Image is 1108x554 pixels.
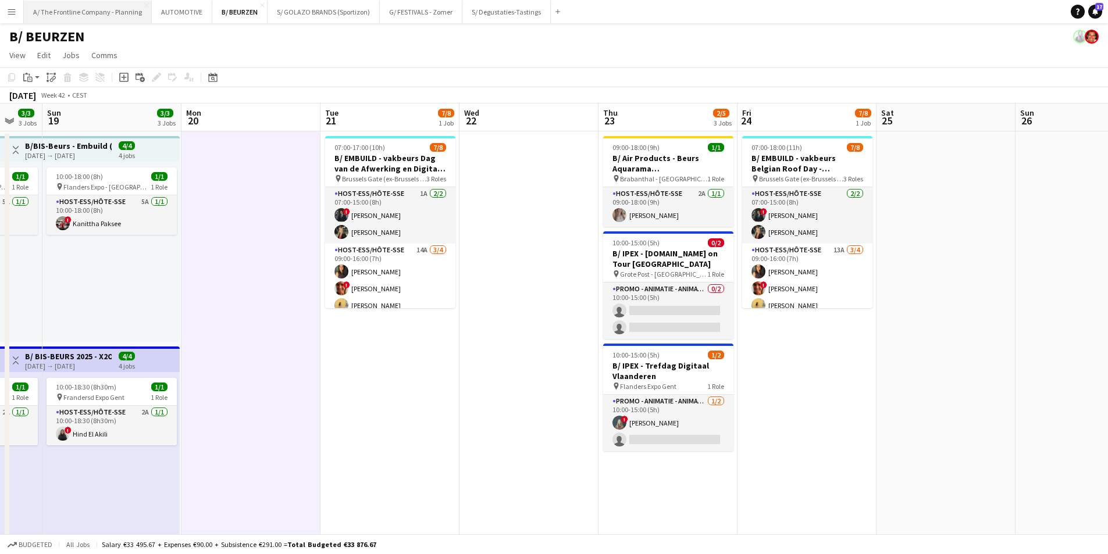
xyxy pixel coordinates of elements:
span: 21 [323,114,339,127]
span: 22 [462,114,479,127]
span: 4/4 [119,352,135,360]
button: S/ GOLAZO BRANDS (Sportizon) [268,1,380,23]
span: 0/2 [708,238,724,247]
span: Edit [37,50,51,60]
span: All jobs [64,540,92,549]
span: Total Budgeted €33 876.67 [287,540,376,549]
span: 26 [1018,114,1034,127]
span: 23 [601,114,618,127]
span: Brussels Gate (ex-Brussels Kart Expo) [342,174,426,183]
app-job-card: 09:00-18:00 (9h)1/1B/ Air Products - Beurs Aquarama [GEOGRAPHIC_DATA] Brabanthal - [GEOGRAPHIC_DA... [603,136,733,227]
span: 3 Roles [843,174,863,183]
span: Flanders Expo - [GEOGRAPHIC_DATA] [63,183,151,191]
span: Mon [186,108,201,118]
span: 3 Roles [426,174,446,183]
span: Grote Post - [GEOGRAPHIC_DATA] [620,270,707,278]
h3: B/ IPEX - Trefdag Digitaal Vlaanderen [603,360,733,381]
app-card-role: Host-ess/Hôte-sse1A2/207:00-15:00 (8h)![PERSON_NAME][PERSON_NAME] [325,187,455,244]
h3: B/ IPEX - [DOMAIN_NAME] on Tour [GEOGRAPHIC_DATA] [603,248,733,269]
span: 1 Role [151,393,168,402]
span: 4/4 [119,141,135,150]
app-card-role: Host-ess/Hôte-sse2A1/109:00-18:00 (9h)[PERSON_NAME] [603,187,733,227]
span: Wed [464,108,479,118]
span: 10:00-18:00 (8h) [56,172,103,181]
span: Jobs [62,50,80,60]
span: 1 Role [151,183,168,191]
span: 20 [184,114,201,127]
h1: B/ BEURZEN [9,28,84,45]
a: View [5,48,30,63]
span: 1 Role [707,270,724,278]
button: AUTOMOTIVE [152,1,212,23]
div: 1 Job [856,119,871,127]
span: Sat [881,108,894,118]
span: 7/8 [430,143,446,152]
span: Sun [1020,108,1034,118]
app-job-card: 10:00-18:30 (8h30m)1/1 Frandersd Expo Gent1 RoleHost-ess/Hôte-sse2A1/110:00-18:30 (8h30m)!Hind El... [47,378,177,445]
span: Thu [603,108,618,118]
span: Brussels Gate (ex-Brussels Kart Expo) [759,174,843,183]
app-card-role: Promo - Animatie - Animation0/210:00-15:00 (5h) [603,283,733,339]
div: 3 Jobs [158,119,176,127]
span: 3/3 [157,109,173,117]
span: ! [343,208,350,215]
span: 1/1 [708,143,724,152]
app-user-avatar: Tess Wouters [1073,30,1087,44]
span: ! [621,416,628,423]
span: 09:00-18:00 (9h) [612,143,660,152]
button: G/ FESTIVALS - Zomer [380,1,462,23]
span: 07:00-17:00 (10h) [334,143,385,152]
span: 1 Role [707,174,724,183]
app-job-card: 07:00-17:00 (10h)7/8B/ EMBUILD - vakbeurs Dag van de Afwerking en Digital - [GEOGRAPHIC_DATA] Bru... [325,136,455,308]
span: 3/3 [18,109,34,117]
app-card-role: Host-ess/Hôte-sse5A1/110:00-18:00 (8h)!Kanittha Paksee [47,195,177,235]
span: 1/1 [12,172,28,181]
span: 7/8 [855,109,871,117]
span: 25 [879,114,894,127]
div: Salary €33 495.67 + Expenses €90.00 + Subsistence €291.00 = [102,540,376,549]
app-user-avatar: Peter Desart [1085,30,1099,44]
span: Comms [91,50,117,60]
span: ! [343,281,350,288]
h3: B/ BIS-BEURS 2025 - X2O Badkamers - 11+12+18+19/10/25 [25,351,112,362]
span: View [9,50,26,60]
app-job-card: 10:00-15:00 (5h)1/2B/ IPEX - Trefdag Digitaal Vlaanderen Flanders Expo Gent1 RolePromo - Animatie... [603,344,733,451]
span: 07:00-18:00 (11h) [751,143,802,152]
app-card-role: Host-ess/Hôte-sse13A3/409:00-16:00 (7h)[PERSON_NAME]![PERSON_NAME][PERSON_NAME] [742,244,872,334]
button: Budgeted [6,538,54,551]
span: 19 [45,114,61,127]
span: ! [760,208,767,215]
app-card-role: Host-ess/Hôte-sse14A3/409:00-16:00 (7h)[PERSON_NAME]![PERSON_NAME][PERSON_NAME] [325,244,455,334]
span: 1 Role [707,382,724,391]
div: 4 jobs [119,360,135,370]
span: 1 Role [12,393,28,402]
app-job-card: 10:00-18:00 (8h)1/1 Flanders Expo - [GEOGRAPHIC_DATA]1 RoleHost-ess/Hôte-sse5A1/110:00-18:00 (8h)... [47,167,177,235]
span: Sun [47,108,61,118]
div: [DATE] → [DATE] [25,362,112,370]
div: [DATE] [9,90,36,101]
span: Frandersd Expo Gent [63,393,124,402]
span: 10:00-15:00 (5h) [612,238,660,247]
div: 3 Jobs [714,119,732,127]
span: ! [760,281,767,288]
span: 7/8 [438,109,454,117]
span: 24 [740,114,751,127]
span: Brabanthal - [GEOGRAPHIC_DATA] [620,174,707,183]
span: 7/8 [847,143,863,152]
h3: B/ EMBUILD - vakbeurs Belgian Roof Day - [GEOGRAPHIC_DATA] [742,153,872,174]
app-card-role: Host-ess/Hôte-sse2/207:00-15:00 (8h)![PERSON_NAME][PERSON_NAME] [742,187,872,244]
span: ! [65,216,72,223]
app-job-card: 10:00-15:00 (5h)0/2B/ IPEX - [DOMAIN_NAME] on Tour [GEOGRAPHIC_DATA] Grote Post - [GEOGRAPHIC_DAT... [603,231,733,339]
span: 10:00-18:30 (8h30m) [56,383,116,391]
button: A/ The Frontline Company - Planning [24,1,152,23]
div: 07:00-18:00 (11h)7/8B/ EMBUILD - vakbeurs Belgian Roof Day - [GEOGRAPHIC_DATA] Brussels Gate (ex-... [742,136,872,308]
div: [DATE] → [DATE] [25,151,112,160]
span: Flanders Expo Gent [620,382,676,391]
button: S/ Degustaties-Tastings [462,1,551,23]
